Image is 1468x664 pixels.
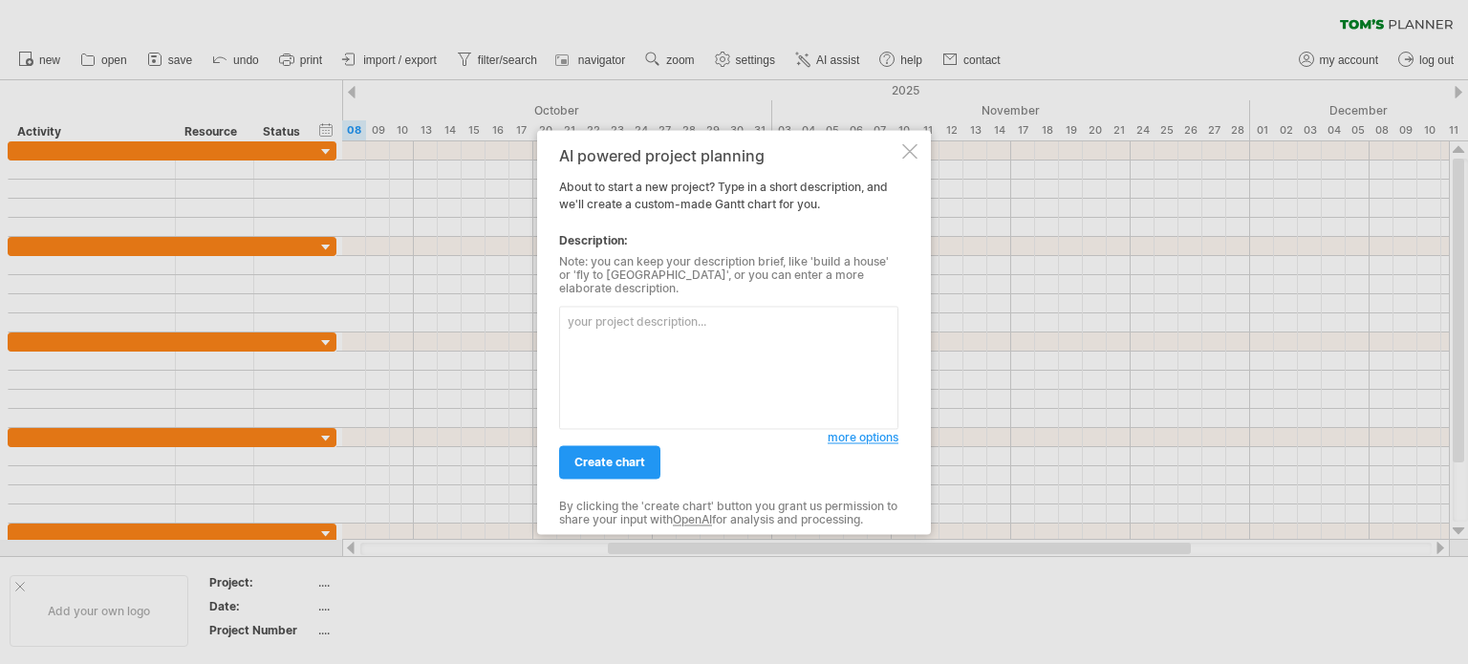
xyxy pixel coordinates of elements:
a: OpenAI [673,513,712,527]
div: By clicking the 'create chart' button you grant us permission to share your input with for analys... [559,500,898,527]
span: create chart [574,455,645,469]
div: AI powered project planning [559,147,898,164]
a: create chart [559,445,660,479]
div: About to start a new project? Type in a short description, and we'll create a custom-made Gantt c... [559,147,898,517]
div: Note: you can keep your description brief, like 'build a house' or 'fly to [GEOGRAPHIC_DATA]', or... [559,255,898,296]
div: Description: [559,232,898,249]
span: more options [828,430,898,444]
a: more options [828,429,898,446]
